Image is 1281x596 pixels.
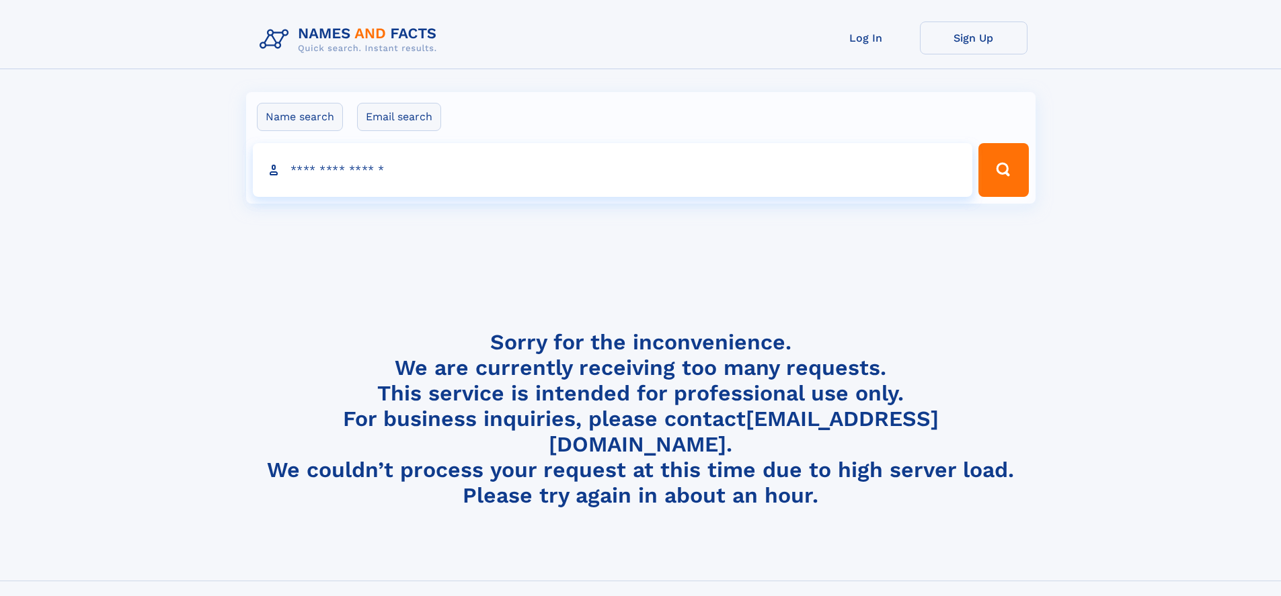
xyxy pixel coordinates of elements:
[978,143,1028,197] button: Search Button
[254,22,448,58] img: Logo Names and Facts
[920,22,1027,54] a: Sign Up
[253,143,973,197] input: search input
[254,329,1027,509] h4: Sorry for the inconvenience. We are currently receiving too many requests. This service is intend...
[357,103,441,131] label: Email search
[812,22,920,54] a: Log In
[257,103,343,131] label: Name search
[549,406,939,457] a: [EMAIL_ADDRESS][DOMAIN_NAME]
